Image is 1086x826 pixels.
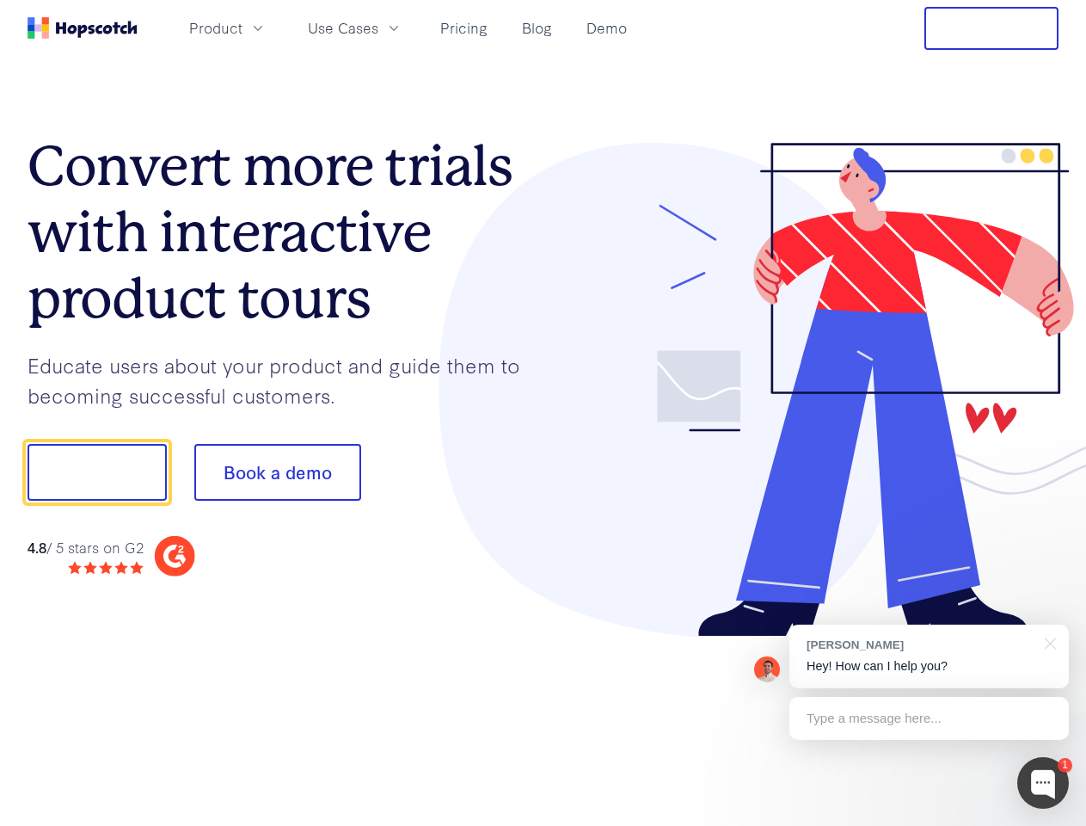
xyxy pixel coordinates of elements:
span: Product [189,17,242,39]
p: Hey! How can I help you? [807,657,1052,675]
a: Demo [580,14,634,42]
a: Blog [515,14,559,42]
span: Use Cases [308,17,378,39]
a: Home [28,17,138,39]
button: Free Trial [924,7,1058,50]
div: [PERSON_NAME] [807,637,1034,653]
button: Use Cases [298,14,413,42]
button: Show me! [28,444,167,501]
p: Educate users about your product and guide them to becoming successful customers. [28,350,543,410]
div: Type a message here... [789,697,1069,740]
button: Book a demo [194,444,361,501]
strong: 4.8 [28,537,46,557]
button: Product [179,14,277,42]
h1: Convert more trials with interactive product tours [28,133,543,331]
div: / 5 stars on G2 [28,537,144,558]
div: 1 [1058,758,1072,773]
img: Mark Spera [754,656,780,682]
a: Pricing [433,14,494,42]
